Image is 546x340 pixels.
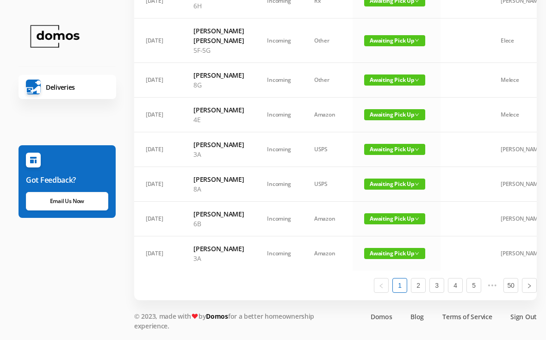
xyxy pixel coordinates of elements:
[134,98,182,132] td: [DATE]
[430,278,444,292] a: 3
[134,311,340,331] p: © 2023, made with by for a better homeownership experience.
[134,19,182,63] td: [DATE]
[393,278,407,292] a: 1
[392,278,407,293] li: 1
[415,112,419,117] i: icon: down
[303,202,353,236] td: Amazon
[485,278,500,293] span: •••
[415,216,419,221] i: icon: down
[364,213,425,224] span: Awaiting Pick Up
[415,147,419,152] i: icon: down
[415,251,419,256] i: icon: down
[510,312,537,321] a: Sign Out
[26,174,108,185] h6: Got Feedback?
[303,132,353,167] td: USPS
[193,26,244,45] h6: [PERSON_NAME] [PERSON_NAME]
[364,35,425,46] span: Awaiting Pick Up
[415,78,419,82] i: icon: down
[134,202,182,236] td: [DATE]
[193,1,244,11] p: 6H
[193,149,244,159] p: 3A
[364,248,425,259] span: Awaiting Pick Up
[255,19,303,63] td: Incoming
[193,80,244,90] p: 8G
[411,278,425,292] a: 2
[448,278,463,293] li: 4
[364,179,425,190] span: Awaiting Pick Up
[466,278,481,293] li: 5
[303,98,353,132] td: Amazon
[364,109,425,120] span: Awaiting Pick Up
[193,105,244,115] h6: [PERSON_NAME]
[255,132,303,167] td: Incoming
[503,278,518,293] li: 50
[467,278,481,292] a: 5
[255,63,303,98] td: Incoming
[522,278,537,293] li: Next Page
[504,278,518,292] a: 50
[193,115,244,124] p: 4E
[371,312,392,321] a: Domos
[193,184,244,194] p: 8A
[193,174,244,184] h6: [PERSON_NAME]
[26,192,108,210] a: Email Us Now
[303,236,353,271] td: Amazon
[448,278,462,292] a: 4
[374,278,389,293] li: Previous Page
[19,75,116,99] a: Deliveries
[303,63,353,98] td: Other
[255,98,303,132] td: Incoming
[193,244,244,253] h6: [PERSON_NAME]
[193,219,244,229] p: 6B
[485,278,500,293] li: Next 5 Pages
[193,70,244,80] h6: [PERSON_NAME]
[193,140,244,149] h6: [PERSON_NAME]
[364,144,425,155] span: Awaiting Pick Up
[303,167,353,202] td: USPS
[410,312,424,321] a: Blog
[134,63,182,98] td: [DATE]
[193,253,244,263] p: 3A
[378,283,384,289] i: icon: left
[134,236,182,271] td: [DATE]
[364,74,425,86] span: Awaiting Pick Up
[527,283,532,289] i: icon: right
[303,19,353,63] td: Other
[442,312,492,321] a: Terms of Service
[255,202,303,236] td: Incoming
[411,278,426,293] li: 2
[206,312,228,321] a: Domos
[134,167,182,202] td: [DATE]
[255,167,303,202] td: Incoming
[193,45,244,55] p: 5F-5G
[429,278,444,293] li: 3
[255,236,303,271] td: Incoming
[415,38,419,43] i: icon: down
[134,132,182,167] td: [DATE]
[415,182,419,186] i: icon: down
[193,209,244,219] h6: [PERSON_NAME]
